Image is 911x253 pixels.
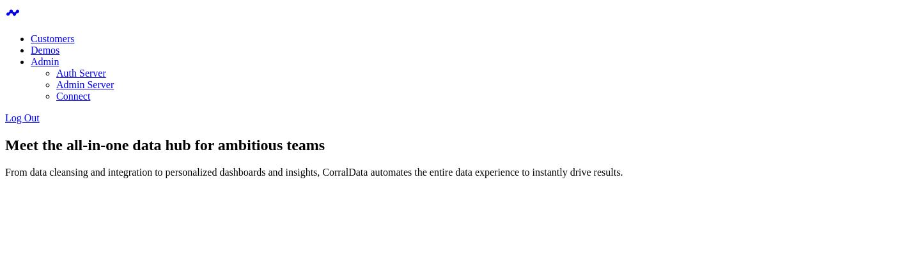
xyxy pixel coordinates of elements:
[31,33,74,44] a: Customers
[5,112,40,123] a: Log Out
[31,45,59,56] a: Demos
[31,56,59,67] a: Admin
[5,167,906,178] p: From data cleansing and integration to personalized dashboards and insights, CorralData automates...
[56,79,114,90] a: Admin Server
[56,91,90,102] a: Connect
[5,137,906,154] h1: Meet the all-in-one data hub for ambitious teams
[56,68,106,79] a: Auth Server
